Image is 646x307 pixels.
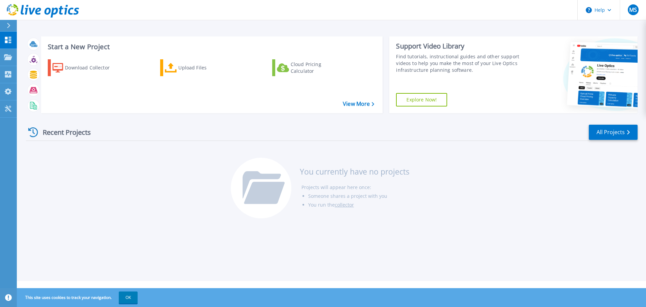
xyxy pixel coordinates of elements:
a: Cloud Pricing Calculator [272,59,347,76]
div: Cloud Pricing Calculator [291,61,345,74]
a: collector [335,202,354,208]
h3: You currently have no projects [300,168,409,175]
div: Download Collector [65,61,119,74]
span: MS [629,7,637,12]
li: Someone shares a project with you [308,192,409,201]
li: You run the [308,201,409,209]
a: Explore Now! [396,93,447,106]
div: Upload Files [178,61,232,74]
li: Projects will appear here once: [301,183,409,192]
h3: Start a New Project [48,43,374,51]
div: Support Video Library [396,42,523,51]
a: View More [343,101,374,107]
button: OK [119,291,138,304]
a: Upload Files [160,59,235,76]
a: All Projects [589,125,638,140]
span: This site uses cookies to track your navigation. [19,291,138,304]
div: Recent Projects [26,124,100,141]
a: Download Collector [48,59,123,76]
div: Find tutorials, instructional guides and other support videos to help you make the most of your L... [396,53,523,73]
